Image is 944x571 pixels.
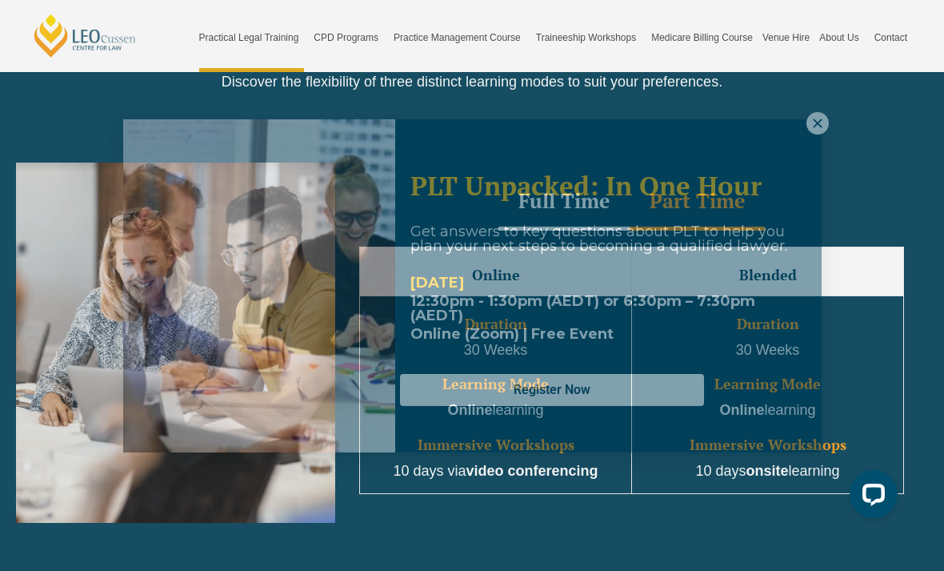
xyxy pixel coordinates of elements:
[837,464,904,531] iframe: LiveChat chat widget
[806,112,829,135] button: Close
[410,168,762,203] span: PLT Unpacked: In One Hour
[410,325,614,343] span: Online (Zoom) | Free Event
[400,374,704,406] button: Register Now
[410,223,787,255] span: Get answers to key questions about PLT to help you plan your next steps to becoming a qualified l...
[410,274,464,292] strong: [DATE]
[123,119,395,452] img: Woman in yellow blouse holding folders looking to the right and smiling
[410,292,755,324] strong: 12:30pm - 1:30pm (AEDT) or 6:30pm – 7:30pm (AEDT)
